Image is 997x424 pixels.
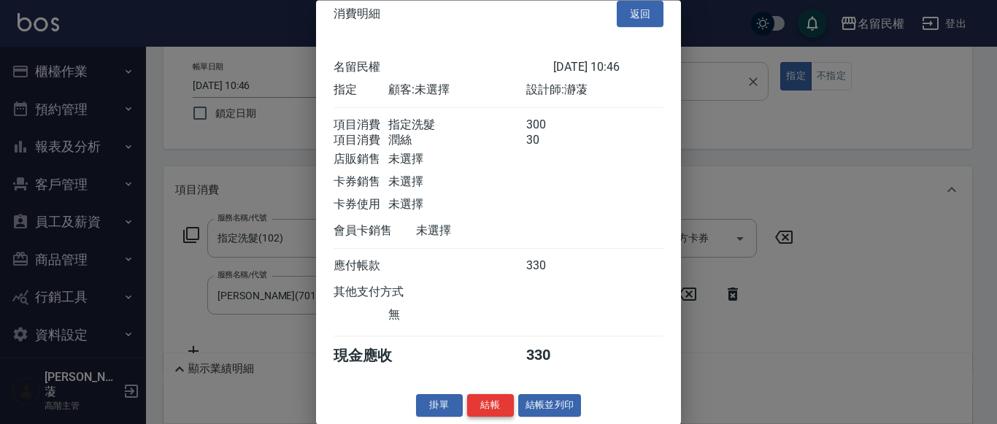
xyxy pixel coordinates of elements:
[467,395,514,417] button: 結帳
[334,259,388,274] div: 應付帳款
[334,224,416,239] div: 會員卡銷售
[526,347,581,366] div: 330
[518,395,582,417] button: 結帳並列印
[388,308,526,323] div: 無
[416,395,463,417] button: 掛單
[334,7,380,21] span: 消費明細
[334,175,388,190] div: 卡券銷售
[526,134,581,149] div: 30
[388,175,526,190] div: 未選擇
[334,118,388,134] div: 項目消費
[334,153,388,168] div: 店販銷售
[388,153,526,168] div: 未選擇
[334,83,388,99] div: 指定
[526,118,581,134] div: 300
[388,118,526,134] div: 指定洗髮
[416,224,553,239] div: 未選擇
[334,61,553,76] div: 名留民權
[334,347,416,366] div: 現金應收
[334,134,388,149] div: 項目消費
[334,285,444,301] div: 其他支付方式
[617,1,663,28] button: 返回
[388,83,526,99] div: 顧客: 未選擇
[526,259,581,274] div: 330
[334,198,388,213] div: 卡券使用
[526,83,663,99] div: 設計師: 瀞蓤
[388,134,526,149] div: 潤絲
[553,61,663,76] div: [DATE] 10:46
[388,198,526,213] div: 未選擇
